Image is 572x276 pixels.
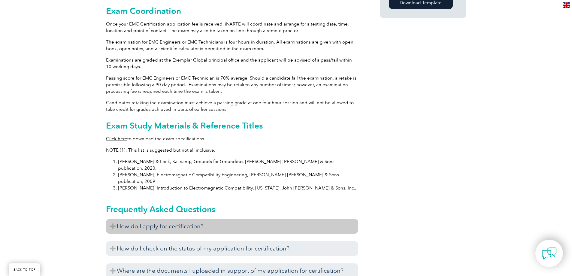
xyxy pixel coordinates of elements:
[106,39,358,52] p: The examination for EMC Engineers or EMC Technicians is four hours in duration. All examinations ...
[106,241,358,256] h3: How do I check on the status of my application for certification?
[542,246,557,261] img: contact-chat.png
[106,75,358,95] p: Passing score for EMC Engineers or EMC Technician is 70% average. Should a candidate fail the exa...
[106,121,358,130] h2: Exam Study Materials & Reference Titles
[106,99,358,113] p: Candidates retaking the examination must achieve a passing grade at one four hour session and wil...
[106,135,358,142] p: to download the exam specifications.
[563,2,570,8] img: en
[106,57,358,70] p: Examinations are graded at the Exemplar Global principal office and the applicant will be advised...
[118,185,358,191] li: [PERSON_NAME], Introduction to Electromagnetic Compatibility, [US_STATE], John [PERSON_NAME] & So...
[106,21,358,34] p: Once your EMC Certification application fee is received, iNARTE will coordinate and arrange for a...
[106,6,358,16] h2: Exam Coordination
[106,204,358,214] h2: Frequently Asked Questions
[106,219,358,234] h3: How do I apply for certification?
[106,136,127,141] a: Click here
[118,171,358,185] li: [PERSON_NAME], Electromagnetic Compatibility Engineering, [PERSON_NAME] [PERSON_NAME] & Sons publ...
[118,158,358,171] li: [PERSON_NAME] & Lock, Kai-sang., Grounds for Grounding, [PERSON_NAME] [PERSON_NAME] & Sons public...
[9,263,40,276] a: BACK TO TOP
[106,147,358,153] p: NOTE (1): This list is suggested but not all inclusive.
